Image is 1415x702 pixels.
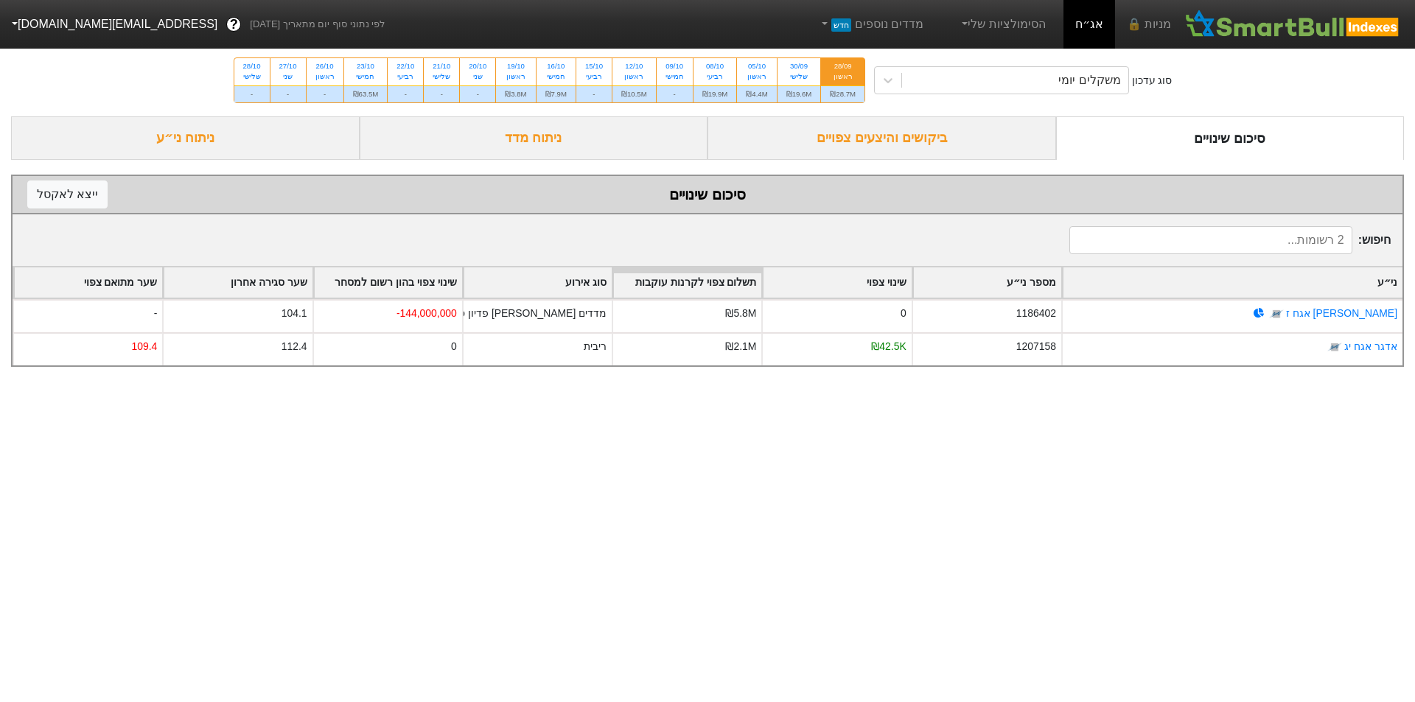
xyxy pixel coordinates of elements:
div: 19/10 [505,61,526,71]
img: tase link [1269,306,1284,321]
div: ₪10.5M [612,85,656,102]
div: ראשון [315,71,335,82]
div: - [234,85,270,102]
div: - [388,85,423,102]
div: 20/10 [469,61,486,71]
a: הסימולציות שלי [953,10,1052,39]
div: ₪19.6M [778,85,821,102]
div: שלישי [786,71,812,82]
div: ₪7.9M [537,85,576,102]
div: 08/10 [702,61,728,71]
div: - [657,85,693,102]
div: חמישי [545,71,567,82]
div: ראשון [505,71,526,82]
div: ראשון [621,71,647,82]
div: סוג עדכון [1132,73,1173,88]
div: חמישי [665,71,684,82]
span: חדש [831,18,851,32]
div: ₪28.7M [821,85,864,102]
div: 15/10 [585,61,603,71]
div: Toggle SortBy [1063,267,1402,298]
div: Toggle SortBy [913,267,1061,298]
div: - [424,85,459,102]
div: 16/10 [545,61,567,71]
div: ₪3.8M [496,85,535,102]
span: חיפוש : [1069,226,1391,254]
div: 28/09 [830,61,856,71]
div: ניתוח מדד [360,116,708,160]
div: -144,000,000 [396,306,457,321]
div: 104.1 [282,306,307,321]
div: פדיון סופי, מעבר [PERSON_NAME] מדדים [415,306,607,321]
div: סיכום שינויים [1056,116,1405,160]
div: ₪19.9M [693,85,737,102]
div: ראשון [830,71,856,82]
div: ₪42.5K [871,339,906,354]
input: 2 רשומות... [1069,226,1352,254]
button: ייצא לאקסל [27,180,108,208]
div: 21/10 [433,61,450,71]
div: Toggle SortBy [164,267,312,298]
div: 26/10 [315,61,335,71]
div: Toggle SortBy [314,267,462,298]
div: - [270,85,306,102]
div: שלישי [433,71,450,82]
div: 112.4 [282,339,307,354]
div: שני [469,71,486,82]
div: שני [279,71,297,82]
div: ₪4.4M [737,85,776,102]
a: אדגר אגח יג [1344,340,1397,352]
div: 09/10 [665,61,684,71]
div: ₪63.5M [344,85,388,102]
div: 22/10 [396,61,414,71]
div: 1186402 [1016,306,1056,321]
div: 23/10 [353,61,379,71]
div: ראשון [746,71,767,82]
div: 05/10 [746,61,767,71]
div: - [307,85,343,102]
div: סיכום שינויים [27,183,1388,206]
div: חמישי [353,71,379,82]
span: ? [230,15,238,35]
div: 28/10 [243,61,261,71]
div: 30/09 [786,61,812,71]
div: ₪2.1M [725,339,756,354]
div: - [13,299,162,332]
div: 1207158 [1016,339,1056,354]
div: שלישי [243,71,261,82]
div: 0 [451,339,457,354]
div: Toggle SortBy [464,267,612,298]
div: - [576,85,612,102]
div: משקלים יומי [1058,71,1120,89]
img: SmartBull [1183,10,1403,39]
div: רביעי [396,71,414,82]
a: [PERSON_NAME] אגח ז [1286,307,1397,319]
a: מדדים נוספיםחדש [812,10,929,39]
div: ניתוח ני״ע [11,116,360,160]
div: ביקושים והיצעים צפויים [707,116,1056,160]
div: ₪5.8M [725,306,756,321]
div: ריבית [584,339,607,354]
div: רביעי [585,71,603,82]
div: 27/10 [279,61,297,71]
div: 109.4 [131,339,157,354]
div: 0 [901,306,906,321]
div: - [460,85,495,102]
div: Toggle SortBy [763,267,911,298]
img: tase link [1327,340,1342,354]
div: 12/10 [621,61,647,71]
span: לפי נתוני סוף יום מתאריך [DATE] [250,17,385,32]
div: רביעי [702,71,728,82]
div: Toggle SortBy [14,267,162,298]
div: Toggle SortBy [613,267,761,298]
